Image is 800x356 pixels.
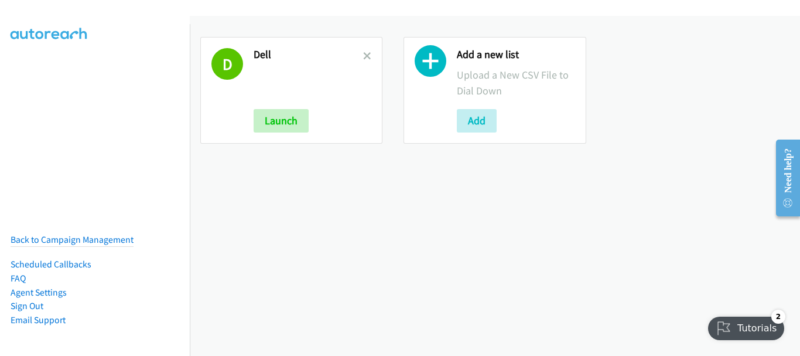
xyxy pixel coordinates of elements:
[254,109,309,133] button: Launch
[211,48,243,80] h1: D
[701,305,791,347] iframe: Checklist
[254,48,363,62] h2: Dell
[457,67,575,99] p: Upload a New CSV File to Dial Down
[11,259,91,270] a: Scheduled Callbacks
[11,287,67,298] a: Agent Settings
[11,300,43,311] a: Sign Out
[11,234,134,245] a: Back to Campaign Management
[457,109,497,133] button: Add
[11,273,26,284] a: FAQ
[766,131,800,225] iframe: Resource Center
[11,314,66,326] a: Email Support
[457,48,575,62] h2: Add a new list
